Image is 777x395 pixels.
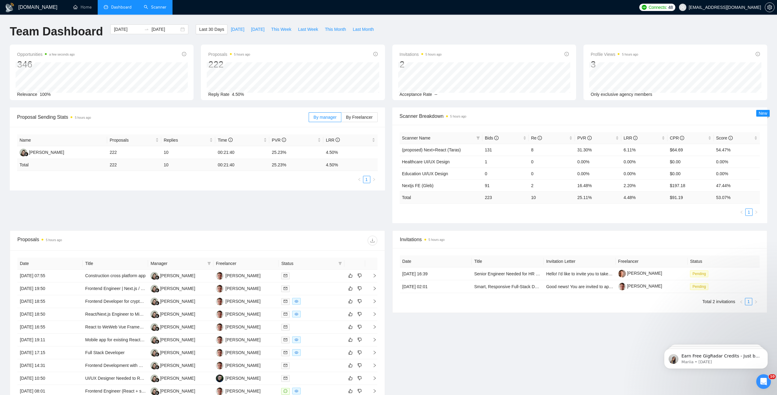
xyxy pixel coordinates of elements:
span: Scanner Name [402,136,430,140]
span: info-circle [538,136,542,140]
img: gigradar-bm.png [155,288,159,292]
div: [PERSON_NAME] [225,336,260,343]
div: 2 [400,59,442,70]
span: info-circle [680,136,684,140]
td: $0.00 [667,168,714,179]
a: TZ[PERSON_NAME] [216,388,260,393]
a: Mobile app for existing React / Supabase / Stripe web app + web app rebuild [85,337,230,342]
span: info-circle [182,52,186,56]
div: [PERSON_NAME] [225,272,260,279]
span: PVR [272,138,286,143]
a: TZ[PERSON_NAME] [216,363,260,368]
td: 47.44% [714,179,760,191]
img: logo [5,3,15,13]
span: right [372,178,376,181]
span: dislike [358,389,362,393]
td: 0.00% [575,156,621,168]
img: TZ [216,323,223,331]
time: 5 hours ago [622,53,638,56]
td: 0.00% [714,156,760,168]
button: like [347,272,354,279]
span: Acceptance Rate [400,92,432,97]
span: mail [284,312,287,316]
td: $0.00 [667,156,714,168]
td: 16.48% [575,179,621,191]
span: user [681,5,685,9]
a: React to WeWeb Vue Framework Conversion Expert Needed [85,324,201,329]
img: R [151,362,158,369]
img: TZ [216,336,223,344]
img: R [151,272,158,280]
span: dislike [358,324,362,329]
td: 31.30% [575,144,621,156]
span: like [348,376,353,381]
span: mail [284,274,287,277]
span: like [348,350,353,355]
div: [PERSON_NAME] [225,349,260,356]
td: 0.00% [575,168,621,179]
td: 0.00% [621,168,668,179]
img: R [20,149,27,156]
td: $197.18 [667,179,714,191]
img: R [151,298,158,305]
iframe: Intercom live chat [756,374,771,389]
span: right [754,210,758,214]
a: Pending [690,284,711,289]
button: dislike [356,298,363,305]
span: dislike [358,337,362,342]
span: left [740,210,743,214]
span: info-circle [373,52,378,56]
time: a few seconds ago [49,53,74,56]
input: End date [151,26,179,33]
a: [PERSON_NAME] [618,271,662,276]
td: 222 [107,146,161,159]
img: gigradar-bm.png [155,352,159,357]
span: Score [716,136,733,140]
span: Last 30 Days [199,26,224,33]
div: [PERSON_NAME] [160,388,195,394]
td: 2 [529,179,575,191]
span: mail [284,338,287,342]
h1: Team Dashboard [10,24,103,39]
td: Total [400,191,483,203]
span: Scanner Breakdown [400,112,760,120]
td: 1 [482,156,529,168]
td: 6.11% [621,144,668,156]
div: [PERSON_NAME] [160,285,195,292]
button: dislike [356,272,363,279]
span: info-circle [282,138,286,142]
a: homeHome [73,5,92,10]
span: CPR [670,136,684,140]
a: TZ[PERSON_NAME] [216,299,260,303]
span: LRR [624,136,638,140]
span: Reply Rate [208,92,229,97]
span: 4.50% [232,92,244,97]
button: like [347,285,354,292]
span: like [348,286,353,291]
td: 10 [161,146,215,159]
img: gigradar-bm.png [155,275,159,280]
input: Start date [114,26,142,33]
span: dislike [358,273,362,278]
span: left [358,178,361,181]
td: 91 [482,179,529,191]
button: like [347,310,354,318]
li: Previous Page [356,176,363,183]
li: Next Page [370,176,378,183]
p: Earn Free GigRadar Credits - Just by Sharing Your Story! 💬 Want more credits for sending proposal... [27,17,105,24]
button: dislike [356,310,363,318]
span: Time [218,138,232,143]
span: This Month [325,26,346,33]
a: Nextjs FE (Gleb) [402,183,434,188]
a: R[PERSON_NAME] [151,350,195,355]
button: like [347,349,354,356]
li: 1 [745,208,753,216]
a: Frontend Engineer (React + shadcn + Map Development) for Beach Directory Website [85,389,248,393]
button: [DATE] [248,24,268,34]
img: R [151,387,158,395]
a: TZ[PERSON_NAME] [216,337,260,342]
img: upwork-logo.png [642,5,647,10]
span: left [739,300,743,304]
span: dislike [358,363,362,368]
span: like [348,389,353,393]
